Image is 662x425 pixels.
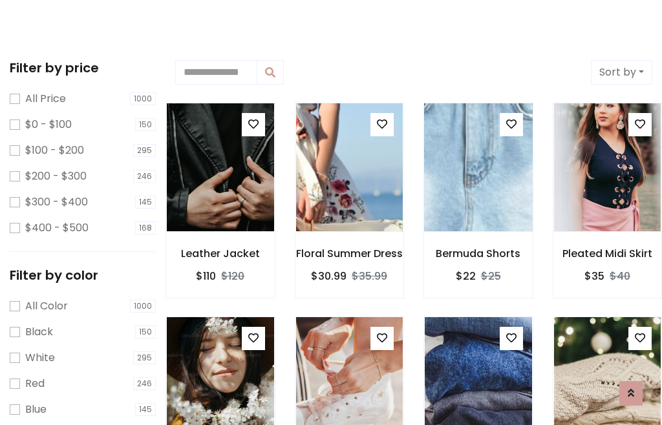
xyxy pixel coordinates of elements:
[610,269,630,284] del: $40
[25,350,55,366] label: White
[135,118,156,131] span: 150
[553,247,662,260] h6: Pleated Midi Skirt
[25,117,72,132] label: $0 - $100
[456,270,476,282] h6: $22
[591,60,652,85] button: Sort by
[10,60,156,76] h5: Filter by price
[133,351,156,364] span: 295
[584,270,604,282] h6: $35
[135,326,156,338] span: 150
[221,269,244,284] del: $120
[135,222,156,234] span: 168
[130,300,156,313] span: 1000
[25,91,66,107] label: All Price
[25,220,89,236] label: $400 - $500
[135,196,156,209] span: 145
[133,170,156,183] span: 246
[295,247,404,260] h6: Floral Summer Dress
[25,143,84,158] label: $100 - $200
[25,298,68,314] label: All Color
[133,144,156,157] span: 295
[25,376,45,391] label: Red
[25,194,88,210] label: $300 - $400
[25,324,53,340] label: Black
[311,270,347,282] h6: $30.99
[481,269,501,284] del: $25
[25,169,87,184] label: $200 - $300
[10,267,156,283] h5: Filter by color
[133,377,156,390] span: 246
[135,403,156,416] span: 145
[130,92,156,105] span: 1000
[166,247,275,260] h6: Leather Jacket
[25,402,47,417] label: Blue
[352,269,387,284] del: $35.99
[196,270,216,282] h6: $110
[424,247,533,260] h6: Bermuda Shorts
